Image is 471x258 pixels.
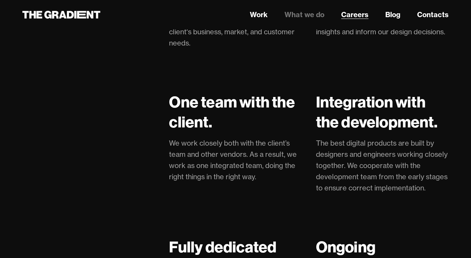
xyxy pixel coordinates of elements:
[284,9,324,20] a: What we do
[341,9,368,20] a: Careers
[250,9,268,20] a: Work
[169,138,302,182] p: We work closely both with the client’s team and other vendors. As a result, we work as one integr...
[417,9,449,20] a: Contacts
[169,92,302,132] h4: One team with the client.
[316,138,449,194] p: The best digital products are built by designers and engineers working closely together. We coope...
[385,9,400,20] a: Blog
[316,92,449,132] h4: Integration with the development.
